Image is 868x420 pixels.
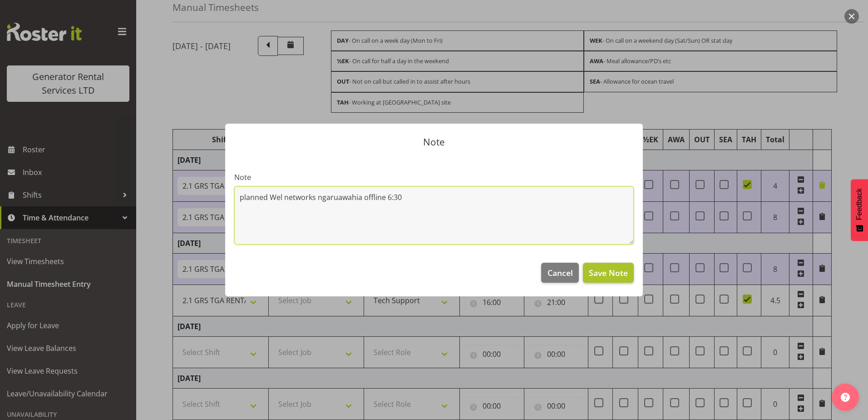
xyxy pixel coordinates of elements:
span: Feedback [855,188,863,220]
span: Save Note [589,267,628,279]
img: help-xxl-2.png [841,393,850,402]
button: Feedback - Show survey [851,179,868,241]
button: Save Note [583,263,634,283]
label: Note [234,172,634,183]
button: Cancel [541,263,578,283]
p: Note [234,137,634,147]
span: Cancel [547,267,573,279]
